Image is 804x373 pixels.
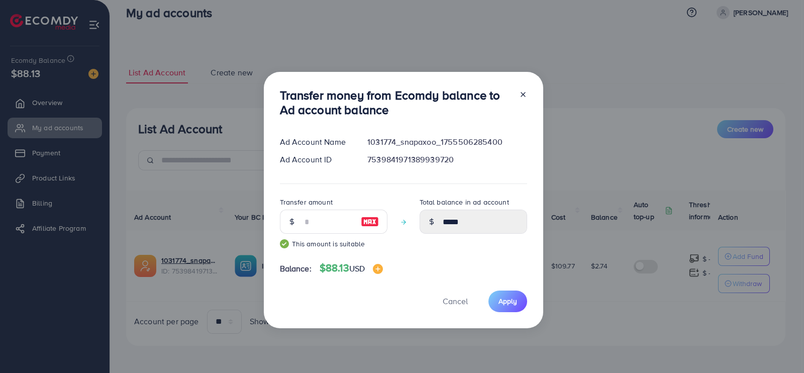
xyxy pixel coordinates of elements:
span: USD [349,263,365,274]
img: guide [280,239,289,248]
img: image [361,216,379,228]
h3: Transfer money from Ecomdy balance to Ad account balance [280,88,511,117]
iframe: Chat [761,328,796,365]
label: Transfer amount [280,197,333,207]
span: Balance: [280,263,312,274]
span: Cancel [443,296,468,307]
small: This amount is suitable [280,239,387,249]
div: 1031774_snapaxoo_1755506285400 [359,136,535,148]
h4: $88.13 [320,262,383,274]
button: Apply [488,291,527,312]
label: Total balance in ad account [420,197,509,207]
div: 7539841971389939720 [359,154,535,165]
button: Cancel [430,291,480,312]
img: image [373,264,383,274]
div: Ad Account ID [272,154,360,165]
div: Ad Account Name [272,136,360,148]
span: Apply [498,296,517,306]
